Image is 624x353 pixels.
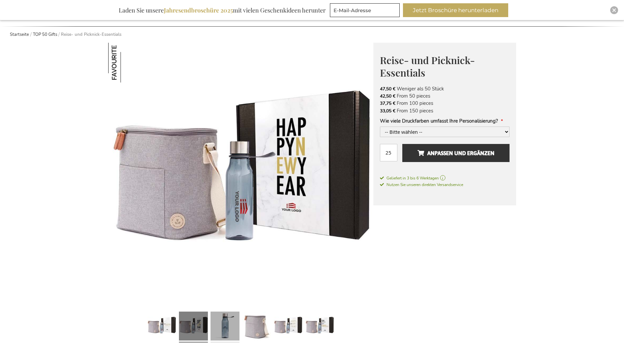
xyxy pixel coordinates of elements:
[179,309,208,345] a: Reise- und Picknick-Essentials
[108,43,148,82] img: Reise- und Picknick-Essentials
[116,3,329,17] div: Laden Sie unsere mit vielen Geschenkideen herunter
[305,309,334,345] a: Travel & Picknick Essentials
[33,32,57,37] a: TOP 50 Gifts
[403,3,508,17] button: Jetzt Broschüre herunterladen
[380,92,510,100] li: From 50 pieces
[147,309,176,345] a: Travel & Picknick Essentials
[10,32,29,37] a: Startseite
[380,175,510,181] a: Geliefert in 3 bis 6 Werktagen
[417,148,494,158] span: Anpassen und ergänzen
[380,86,395,92] span: 47,50 €
[380,85,510,92] li: Weniger als 50 Stück
[108,43,373,307] img: Reise- und Picknick-Essentials
[380,181,463,188] a: Nutzen Sie unseren direkten Versandservice
[330,3,402,19] form: marketing offers and promotions
[380,108,395,114] span: 33,05 €
[380,182,463,187] span: Nutzen Sie unseren direkten Versandservice
[242,309,271,345] a: Travel & Picknick Essentials
[61,32,121,37] strong: Reise- und Picknick-Essentials
[380,118,498,124] span: Wie viele Druckfarben umfasst Ihre Personalisierung?
[380,54,475,80] span: Reise- und Picknick-Essentials
[330,3,400,17] input: E-Mail-Adresse
[610,6,618,14] div: Close
[380,107,510,114] li: From 150 pieces
[211,309,239,345] a: Travel & Picknick Essentials
[274,309,303,345] a: Reise- und Picknick-Essentials
[380,144,397,161] input: Menge
[402,144,509,162] button: Anpassen und ergänzen
[380,100,395,106] span: 37,75 €
[612,8,616,12] img: Close
[380,100,510,107] li: From 100 pieces
[164,6,233,14] b: Jahresendbroschüre 2025
[380,93,395,99] span: 42,50 €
